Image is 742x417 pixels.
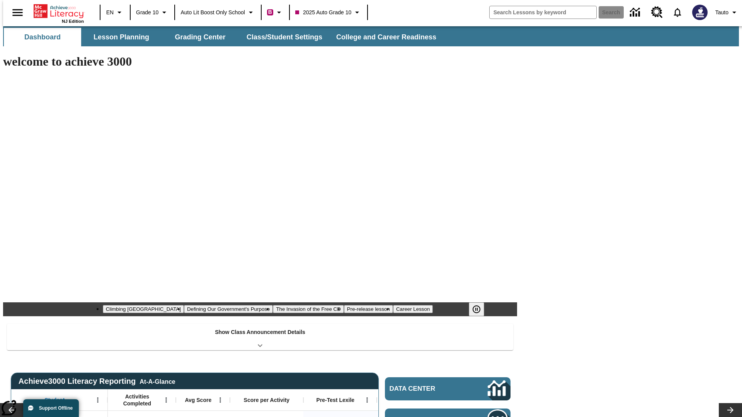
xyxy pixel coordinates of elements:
[34,3,84,19] a: Home
[140,377,175,385] div: At-A-Glance
[719,403,742,417] button: Lesson carousel, Next
[3,26,739,46] div: SubNavbar
[83,28,160,46] button: Lesson Planning
[133,5,172,19] button: Grade: Grade 10, Select a grade
[667,2,688,22] a: Notifications
[469,302,484,316] button: Pause
[177,5,259,19] button: School: Auto Lit Boost only School, Select your school
[23,399,79,417] button: Support Offline
[162,28,239,46] button: Grading Center
[469,302,492,316] div: Pause
[3,54,517,69] h1: welcome to achieve 3000
[361,394,373,406] button: Open Menu
[317,397,355,403] span: Pre-Test Lexile
[292,5,365,19] button: Class: 2025 Auto Grade 10, Select your class
[244,397,290,403] span: Score per Activity
[330,28,442,46] button: College and Career Readiness
[62,19,84,24] span: NJ Edition
[490,6,596,19] input: search field
[103,5,128,19] button: Language: EN, Select a language
[44,397,65,403] span: Student
[393,305,433,313] button: Slide 5 Career Lesson
[385,377,511,400] a: Data Center
[103,305,184,313] button: Slide 1 Climbing Mount Tai
[715,8,728,17] span: Tauto
[240,28,328,46] button: Class/Student Settings
[215,328,305,336] p: Show Class Announcement Details
[136,8,158,17] span: Grade 10
[688,2,712,22] button: Select a new avatar
[3,28,443,46] div: SubNavbar
[92,394,104,406] button: Open Menu
[625,2,647,23] a: Data Center
[344,305,393,313] button: Slide 4 Pre-release lesson
[692,5,708,20] img: Avatar
[106,8,114,17] span: EN
[273,305,344,313] button: Slide 3 The Invasion of the Free CD
[647,2,667,23] a: Resource Center, Will open in new tab
[295,8,351,17] span: 2025 Auto Grade 10
[184,305,273,313] button: Slide 2 Defining Our Government's Purpose
[180,8,245,17] span: Auto Lit Boost only School
[6,1,29,24] button: Open side menu
[7,324,513,350] div: Show Class Announcement Details
[264,5,287,19] button: Boost Class color is violet red. Change class color
[214,394,226,406] button: Open Menu
[268,7,272,17] span: B
[19,377,175,386] span: Achieve3000 Literacy Reporting
[39,405,73,411] span: Support Offline
[712,5,742,19] button: Profile/Settings
[160,394,172,406] button: Open Menu
[112,393,163,407] span: Activities Completed
[4,28,81,46] button: Dashboard
[185,397,211,403] span: Avg Score
[390,385,462,393] span: Data Center
[34,3,84,24] div: Home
